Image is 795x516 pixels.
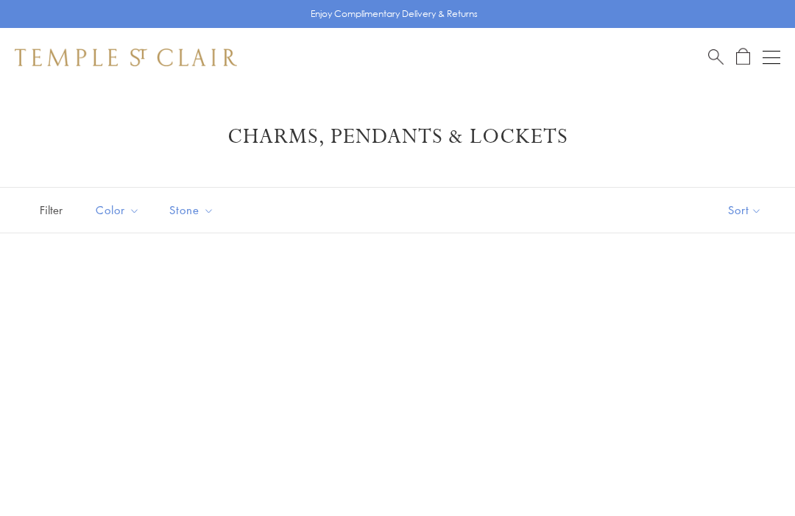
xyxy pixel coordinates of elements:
button: Show sort by [695,188,795,233]
p: Enjoy Complimentary Delivery & Returns [311,7,478,21]
h1: Charms, Pendants & Lockets [37,124,758,150]
button: Color [85,194,151,227]
span: Stone [162,201,225,219]
a: Open Shopping Bag [736,48,750,66]
span: Color [88,201,151,219]
button: Stone [158,194,225,227]
button: Open navigation [763,49,780,66]
a: Search [708,48,724,66]
iframe: Gorgias live chat messenger [721,447,780,501]
img: Temple St. Clair [15,49,237,66]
